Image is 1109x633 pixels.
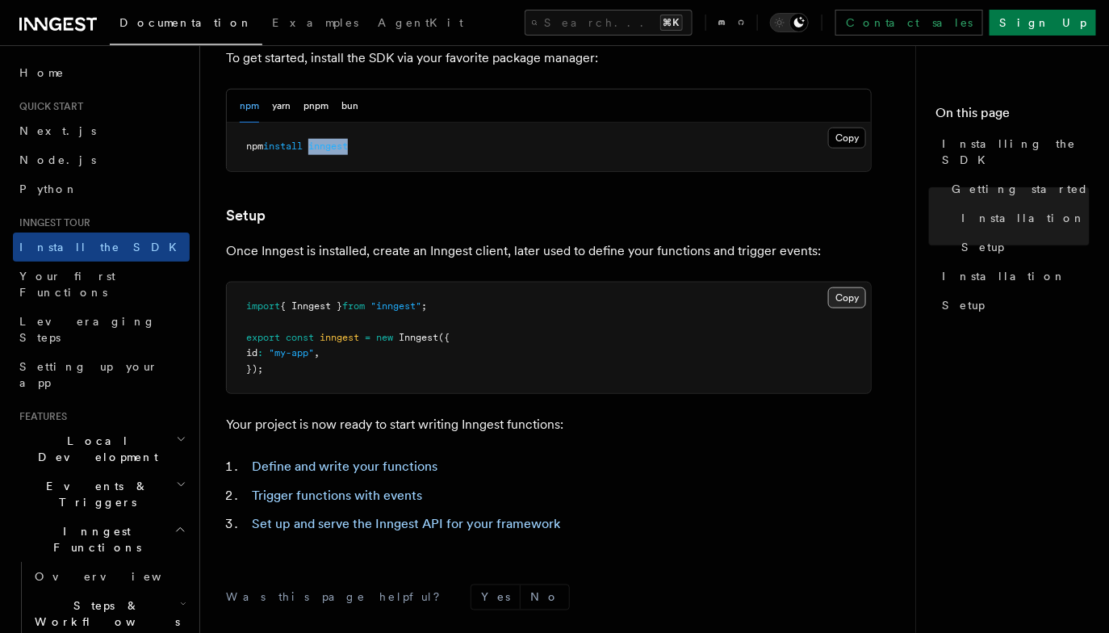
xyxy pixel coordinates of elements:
a: Installing the SDK [935,129,1090,174]
span: inngest [320,332,359,343]
a: Python [13,174,190,203]
span: inngest [308,140,348,152]
a: Home [13,58,190,87]
kbd: ⌘K [660,15,683,31]
span: Local Development [13,433,176,465]
span: npm [246,140,263,152]
button: Events & Triggers [13,472,190,517]
span: Node.js [19,153,96,166]
a: Installation [955,203,1090,233]
button: bun [341,90,358,123]
p: Once Inngest is installed, create an Inngest client, later used to define your functions and trig... [226,240,872,262]
a: AgentKit [368,5,473,44]
button: pnpm [303,90,329,123]
h4: On this page [935,103,1090,129]
button: npm [240,90,259,123]
span: import [246,300,280,312]
span: AgentKit [378,16,463,29]
a: Installation [935,262,1090,291]
span: Features [13,410,67,423]
a: Sign Up [990,10,1096,36]
span: Installation [961,210,1086,226]
button: Local Development [13,426,190,472]
span: "my-app" [269,347,314,358]
span: Quick start [13,100,83,113]
span: Inngest Functions [13,523,174,555]
span: id [246,347,257,358]
span: Installing the SDK [942,136,1090,168]
a: Setup [955,233,1090,262]
a: Getting started [945,174,1090,203]
button: Copy [828,128,866,149]
span: Overview [35,570,201,583]
span: new [376,332,393,343]
button: Yes [471,585,520,610]
a: Setting up your app [13,352,190,397]
span: , [314,347,320,358]
span: Leveraging Steps [19,315,156,344]
button: Inngest Functions [13,517,190,562]
span: Home [19,65,65,81]
a: Overview [28,562,190,591]
a: Define and write your functions [252,459,437,474]
span: from [342,300,365,312]
span: "inngest" [370,300,421,312]
a: Setup [226,204,266,227]
span: Setup [942,297,985,313]
button: No [521,585,569,610]
a: Examples [262,5,368,44]
a: Documentation [110,5,262,45]
span: Events & Triggers [13,478,176,510]
button: Copy [828,287,866,308]
span: Documentation [119,16,253,29]
span: ; [421,300,427,312]
span: Setting up your app [19,360,158,389]
p: Your project is now ready to start writing Inngest functions: [226,413,872,436]
span: Setup [961,239,1004,255]
a: Leveraging Steps [13,307,190,352]
span: Your first Functions [19,270,115,299]
span: = [365,332,370,343]
p: Was this page helpful? [226,589,451,606]
a: Trigger functions with events [252,488,422,503]
span: export [246,332,280,343]
a: Node.js [13,145,190,174]
a: Install the SDK [13,233,190,262]
button: yarn [272,90,291,123]
a: Setup [935,291,1090,320]
a: Your first Functions [13,262,190,307]
p: To get started, install the SDK via your favorite package manager: [226,47,872,69]
span: : [257,347,263,358]
span: install [263,140,303,152]
span: { Inngest } [280,300,342,312]
span: Examples [272,16,358,29]
span: const [286,332,314,343]
span: Getting started [952,181,1090,197]
span: ({ [438,332,450,343]
span: Steps & Workflows [28,597,180,630]
button: Toggle dark mode [770,13,809,32]
span: Install the SDK [19,241,186,254]
button: Search...⌘K [525,10,693,36]
a: Set up and serve the Inngest API for your framework [252,517,560,532]
span: }); [246,363,263,375]
span: Inngest [399,332,438,343]
span: Inngest tour [13,216,90,229]
span: Installation [942,268,1067,284]
span: Python [19,182,78,195]
a: Contact sales [835,10,983,36]
a: Next.js [13,116,190,145]
span: Next.js [19,124,96,137]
